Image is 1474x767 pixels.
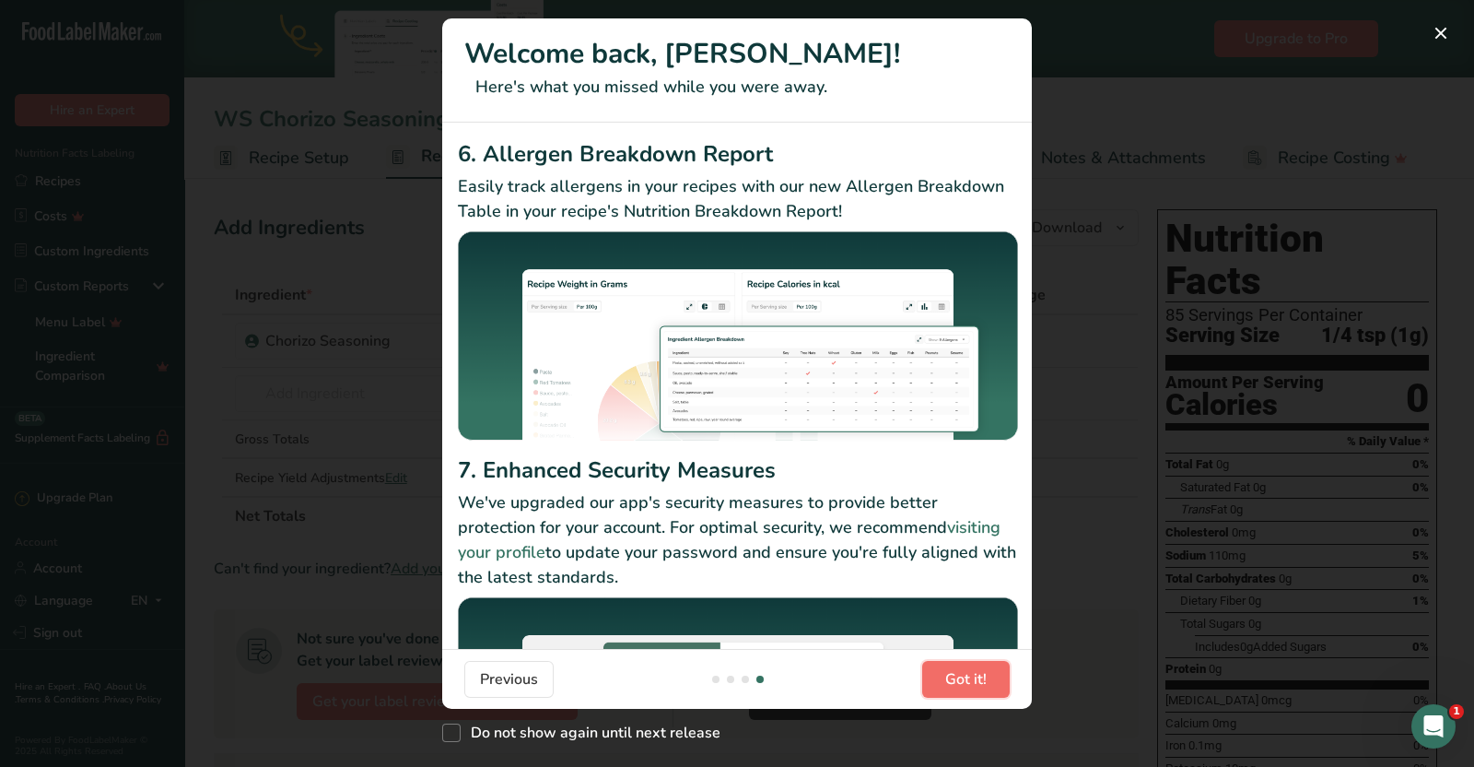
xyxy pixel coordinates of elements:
button: Previous [464,661,554,698]
h2: 7. Enhanced Security Measures [458,454,1018,487]
button: Got it! [922,661,1010,698]
p: We've upgraded our app's security measures to provide better protection for your account. For opt... [458,490,1018,590]
p: Easily track allergens in your recipes with our new Allergen Breakdown Table in your recipe's Nut... [458,174,1018,224]
h1: Welcome back, [PERSON_NAME]! [464,33,1010,75]
span: Do not show again until next release [461,724,720,742]
h2: 6. Allergen Breakdown Report [458,137,1018,171]
span: Previous [480,668,538,690]
p: Here's what you missed while you were away. [464,75,1010,100]
a: visiting your profile [458,516,1000,563]
iframe: Intercom live chat [1411,704,1456,749]
span: 1 [1449,704,1464,719]
img: Allergen Breakdown Report [458,231,1018,447]
span: Got it! [945,668,987,690]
